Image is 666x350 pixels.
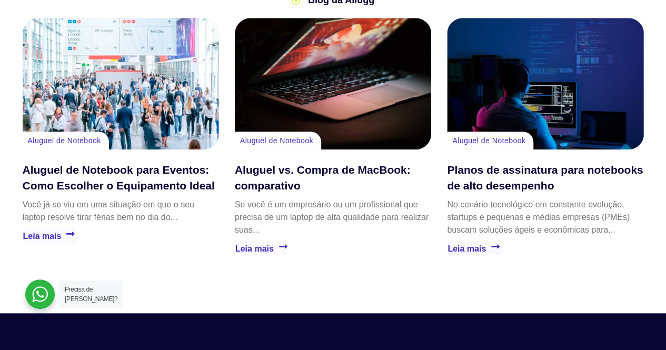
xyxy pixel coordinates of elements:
p: Se você é um empresário ou um profissional que precisa de um laptop de alta qualidade para realiz... [235,198,431,236]
a: Aluguel vs. Compra de MacBook: comparativo [235,18,431,149]
span: Precisa de [PERSON_NAME]? [65,286,117,303]
a: Planos de assinatura para notebooks de alto desempenho [447,164,643,191]
p: Você já se viu em uma situação em que o seu laptop resolve tirar férias bem no dia do... [23,198,219,224]
iframe: Chat Widget [476,215,666,350]
a: Aluguel de Notebook [28,136,101,145]
a: Leia mais [235,241,288,255]
p: No cenário tecnológico em constante evolução, startups e pequenas e médias empresas (PMEs) buscam... [447,198,643,236]
a: Aluguel vs. Compra de MacBook: comparativo [235,164,411,191]
a: Leia mais [447,241,500,255]
a: Aluguel de Notebook [452,136,525,145]
a: Aluguel de Notebook para Eventos: Como Escolher o Equipamento Ideal [23,164,215,191]
a: Aluguel de Notebook [240,136,313,145]
div: Widget de chat [476,215,666,350]
a: Aluguel de Notebook para Eventos: Como Escolher o Equipamento Ideal [23,18,219,149]
a: Planos de assinatura para notebooks de alto desempenho [447,18,643,149]
a: Leia mais [23,228,76,243]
